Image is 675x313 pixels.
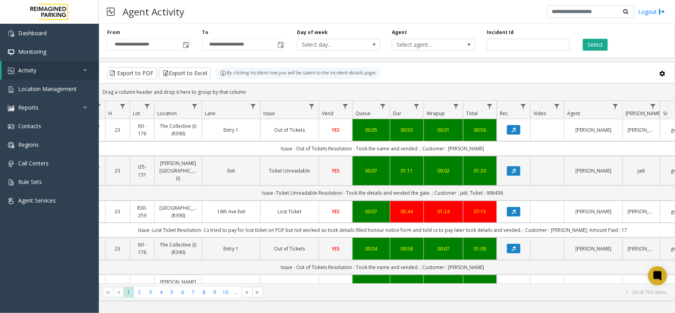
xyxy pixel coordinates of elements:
[189,101,200,112] a: Location Filter Menu
[324,245,348,252] a: YES
[332,245,340,252] span: YES
[188,287,199,298] span: Page 7
[8,30,14,37] img: 'icon'
[324,126,348,134] a: YES
[8,161,14,167] img: 'icon'
[202,29,208,36] label: To
[395,167,419,175] div: 01:11
[429,126,458,134] div: 00:01
[18,159,49,167] span: Call Centers
[159,67,211,79] button: Export to Excel
[18,197,56,204] span: Agent Services
[2,61,99,80] a: Activity
[659,8,665,16] img: logout
[429,208,458,215] a: 01:24
[18,48,46,55] span: Monitoring
[199,287,209,298] span: Page 8
[265,245,314,252] a: Out of Tickets
[157,110,177,117] span: Location
[322,110,333,117] span: Vend
[231,287,242,298] span: Page 11
[134,287,145,298] span: Page 2
[135,241,149,256] a: I61-176
[429,245,458,252] a: 00:07
[583,39,608,51] button: Select
[181,39,190,50] span: Toggle popup
[265,126,314,134] a: Out of Tickets
[8,105,14,111] img: 'icon'
[117,101,128,112] a: H Filter Menu
[340,101,351,112] a: Vend Filter Menu
[205,110,216,117] span: Lane
[220,287,231,298] span: Page 10
[8,179,14,186] img: 'icon'
[393,110,401,117] span: Dur
[357,245,385,252] a: 00:04
[207,208,255,215] a: 16th Ave Exit
[378,101,388,112] a: Queue Filter Menu
[468,245,492,252] a: 01:09
[159,159,197,182] a: [PERSON_NAME][GEOGRAPHIC_DATA] (I)
[628,208,655,215] a: [PERSON_NAME]
[648,101,658,112] a: Parker Filter Menu
[110,167,125,175] a: 23
[8,142,14,148] img: 'icon'
[18,29,47,37] span: Dashboard
[220,70,226,76] img: infoIcon.svg
[135,163,149,178] a: I25-131
[8,86,14,93] img: 'icon'
[610,101,621,112] a: Agent Filter Menu
[395,245,419,252] div: 00:58
[107,29,120,36] label: From
[18,178,42,186] span: Rule Sets
[468,126,492,134] div: 00:56
[135,282,149,297] a: I25-131
[18,122,41,130] span: Contacts
[628,126,655,134] a: [PERSON_NAME]
[451,101,461,112] a: Wrapup Filter Menu
[306,101,317,112] a: Issue Filter Menu
[209,287,220,298] span: Page 9
[177,287,188,298] span: Page 6
[265,208,314,215] a: Lost Ticket
[156,287,166,298] span: Page 4
[133,110,140,117] span: Lot
[395,126,419,134] div: 00:50
[252,287,263,298] span: Go to the last page
[638,8,665,16] a: Logout
[159,122,197,137] a: The Collective (I) (R390)
[110,126,125,134] a: 23
[357,167,385,175] a: 00:07
[569,245,618,252] a: [PERSON_NAME]
[324,208,348,215] a: YES
[468,167,492,175] a: 01:20
[242,287,252,298] span: Go to the next page
[123,287,134,298] span: Page 1
[145,287,156,298] span: Page 3
[135,204,149,219] a: R30-259
[357,126,385,134] div: 00:05
[248,101,259,112] a: Lane Filter Menu
[468,208,492,215] a: 07:15
[332,167,340,174] span: YES
[110,245,125,252] a: 23
[18,85,77,93] span: Location Management
[110,208,125,215] a: 23
[99,85,675,99] div: Drag a column header and drop it here to group by that column
[8,68,14,74] img: 'icon'
[18,104,38,111] span: Reports
[357,208,385,215] div: 00:07
[297,29,328,36] label: Day of week
[567,110,580,117] span: Agent
[466,110,478,117] span: Total
[108,110,112,117] span: H
[268,289,667,296] kendo-pager-info: 1 - 30 of 756 items
[244,289,250,296] span: Go to the next page
[99,101,675,283] div: Data table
